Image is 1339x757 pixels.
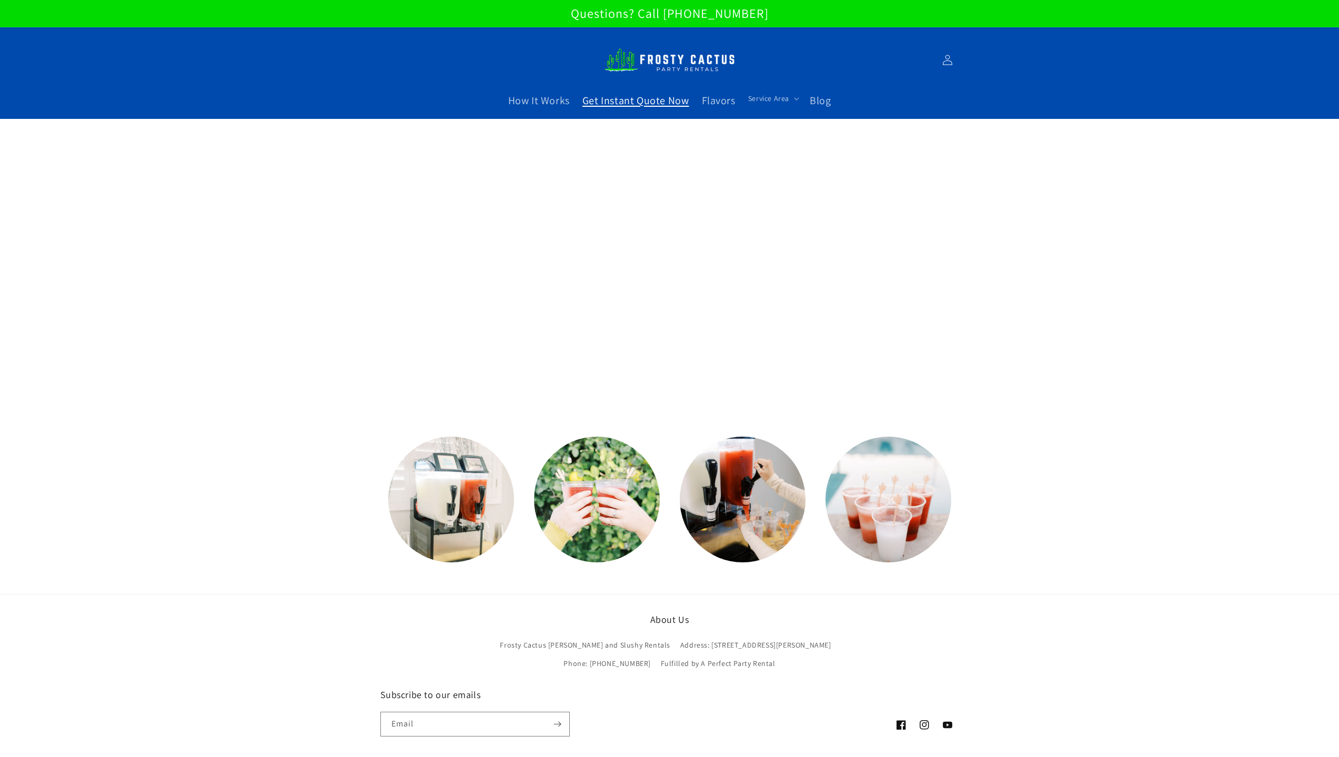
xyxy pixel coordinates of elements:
span: Service Area [748,94,789,103]
h2: About Us [470,613,870,625]
summary: Service Area [742,87,803,109]
a: Flavors [696,87,742,114]
a: Blog [803,87,837,114]
span: Flavors [702,94,736,107]
a: Fulfilled by A Perfect Party Rental [661,654,776,673]
a: Get Instant Quote Now [576,87,696,114]
span: Blog [810,94,831,107]
a: Address: [STREET_ADDRESS][PERSON_NAME] [680,636,831,654]
span: Get Instant Quote Now [582,94,689,107]
a: Frosty Cactus [PERSON_NAME] and Slushy Rentals [500,639,670,654]
h2: Subscribe to our emails [380,689,670,701]
span: How It Works [508,94,570,107]
a: How It Works [502,87,576,114]
a: Phone: [PHONE_NUMBER] [563,654,651,673]
img: Frosty Cactus Margarita machine rentals Slushy machine rentals dirt soda dirty slushies [604,42,736,78]
input: Email [381,712,569,736]
button: Subscribe [546,712,569,736]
